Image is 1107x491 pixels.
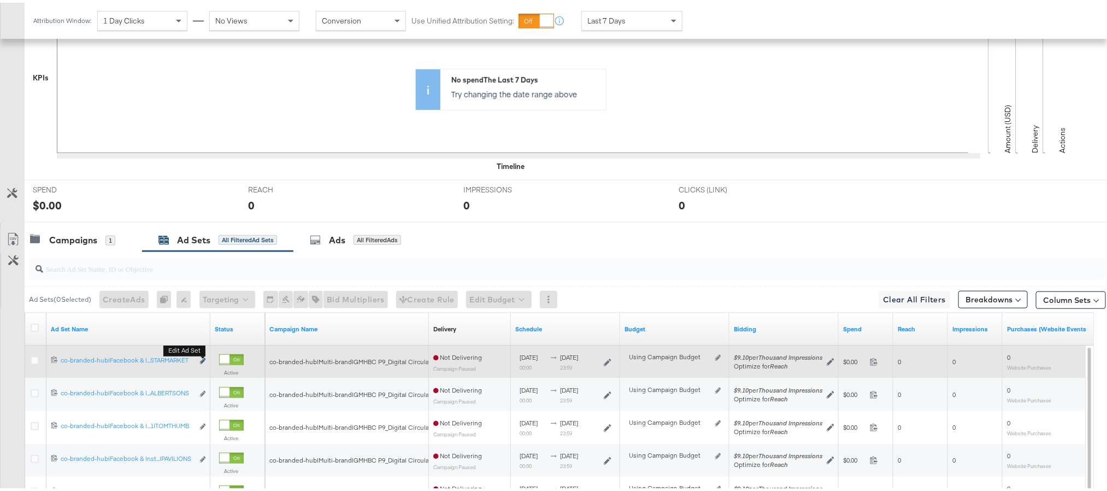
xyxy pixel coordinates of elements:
span: [DATE] [520,449,538,457]
span: co-branded-hub|Multi-brand|GMHBC P9_Digital Circular_Multi-Brand_FY25|[PERSON_NAME]|[DATE]|[DATE]... [269,355,842,363]
sub: Website Purchases [1007,361,1051,368]
span: 0 [898,388,901,396]
em: Thousand Impressions [758,383,822,391]
span: IMPRESSIONS [463,182,545,192]
b: Edit ad set [163,342,205,354]
div: Using Campaign Budget [629,481,713,490]
sub: Website Purchases [1007,460,1051,466]
em: Thousand Impressions [758,416,822,424]
div: co-branded-hub|Facebook & I...1|TOMTHUMB [61,419,193,428]
span: 0 [898,453,901,461]
a: co-branded-hub|Facebook & Inst...|PAVILIONS [61,452,193,463]
div: Using Campaign Budget [629,383,713,391]
em: Reach [770,458,788,466]
a: co-branded-hub|Facebook & I...STARMARKET [61,353,193,365]
span: [DATE] [520,482,538,490]
span: [DATE] [560,482,578,490]
span: Not Delivering [433,350,482,359]
em: Reach [770,425,788,433]
span: $0.00 [843,453,865,461]
span: 0 [952,388,956,396]
sub: 23:59 [560,460,572,466]
a: Shows your bid and optimisation settings for this Ad Set. [734,322,834,331]
sub: 23:59 [560,394,572,401]
span: Not Delivering [433,383,482,391]
span: $0.00 [843,355,865,363]
sub: Website Purchases [1007,394,1051,401]
label: Active [219,432,244,439]
div: Attribution Window: [33,14,92,22]
span: 1 Day Clicks [103,13,145,23]
span: Conversion [322,13,361,23]
span: [DATE] [560,416,578,424]
a: Shows when your Ad Set is scheduled to deliver. [515,322,616,331]
label: Active [219,465,244,472]
sub: 23:59 [560,361,572,368]
div: Optimize for [734,359,822,368]
span: [DATE] [520,383,538,391]
span: 0 [952,453,956,461]
span: co-branded-hub|Multi-brand|GMHBC P9_Digital Circular_Multi-Brand_FY25|[PERSON_NAME]|[DATE]|[DATE]... [269,453,842,461]
sub: Website Purchases [1007,427,1051,434]
sub: 00:00 [520,460,532,466]
a: Shows the current budget of Ad Set. [625,322,725,331]
div: All Filtered Ads [354,232,401,242]
sub: 23:59 [560,427,572,434]
a: co-branded-hub|Facebook & I...ALBERTSONS [61,386,193,398]
span: 0 [1007,383,1010,391]
input: Search Ad Set Name, ID or Objective [43,251,1006,272]
label: Use Unified Attribution Setting: [411,13,514,24]
button: Breakdowns [958,288,1028,306]
span: $0.00 [843,388,865,396]
sub: Campaign Paused [433,428,476,435]
span: co-branded-hub|Multi-brand|GMHBC P9_Digital Circular_Multi-Brand_FY25|[PERSON_NAME]|[DATE]|[DATE]... [269,388,842,396]
span: 0 [1007,350,1010,359]
div: 0 [679,195,685,211]
a: co-branded-hub|Facebook & I...1|TOMTHUMB [61,419,193,430]
span: Clear All Filters [883,290,946,304]
button: Edit ad set [199,353,206,365]
em: $9.10 [734,416,749,424]
button: Clear All Filters [879,288,950,306]
span: No Views [215,13,248,23]
em: Thousand Impressions [758,449,822,457]
div: No spend The Last 7 Days [451,72,600,83]
span: [DATE] [560,350,578,359]
a: Your campaign name. [269,322,425,331]
a: The number of times your ad was served. On mobile apps an ad is counted as served the first time ... [952,322,998,331]
div: co-branded-hub|Facebook & Inst...|PAVILIONS [61,452,193,460]
div: 0 [157,288,176,306]
span: 0 [898,355,901,363]
span: [DATE] [560,449,578,457]
sub: 00:00 [520,361,532,368]
span: Not Delivering [433,482,482,490]
span: Last 7 Days [587,13,626,23]
a: Your Ad Set name. [51,322,206,331]
span: Not Delivering [433,416,482,424]
span: per [734,482,822,490]
button: Column Sets [1036,289,1106,306]
a: The total amount spent to date. [843,322,889,331]
span: co-branded-hub|Multi-brand|GMHBC P9_Digital Circular_Multi-Brand_FY25|[PERSON_NAME]|[DATE]|[DATE]... [269,420,842,429]
a: Reflects the ability of your Ad Set to achieve delivery based on ad states, schedule and budget. [433,322,456,331]
div: 1 [105,233,115,243]
span: [DATE] [520,416,538,424]
p: Try changing the date range above [451,86,600,97]
span: SPEND [33,182,115,192]
em: $9.10 [734,482,749,490]
sub: Campaign Paused [433,395,476,402]
span: 0 [1007,449,1010,457]
div: Optimize for [734,458,822,466]
em: Reach [770,392,788,400]
label: Active [219,399,244,406]
div: Using Campaign Budget [629,448,713,457]
div: 0 [248,195,255,211]
em: Reach [770,359,788,367]
div: Ads [329,231,345,244]
div: Optimize for [734,392,822,401]
div: All Filtered Ad Sets [219,232,277,242]
span: per [734,416,822,424]
span: 0 [952,420,956,429]
span: [DATE] [520,350,538,359]
a: Shows the current state of your Ad Set. [215,322,261,331]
